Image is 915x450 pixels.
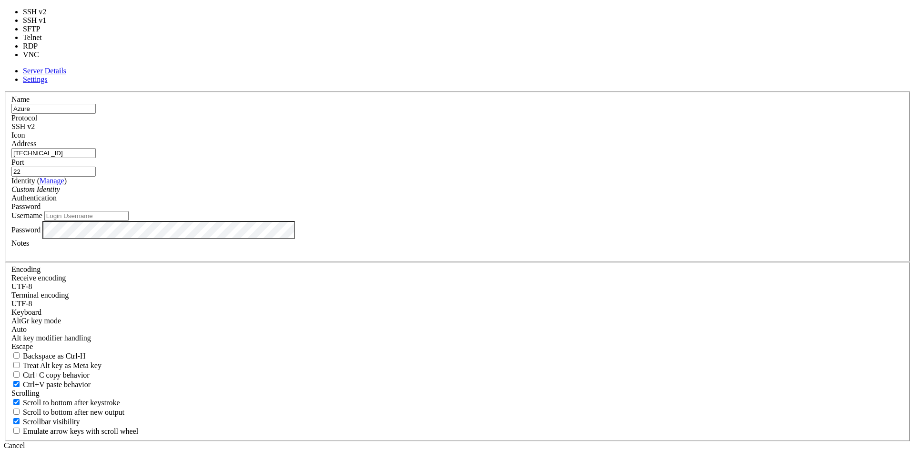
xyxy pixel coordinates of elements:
[11,399,120,407] label: Whether to scroll to the bottom on any keystroke.
[23,380,91,389] span: Ctrl+V paste behavior
[11,265,41,273] label: Encoding
[11,274,66,282] label: Set the expected encoding for data received from the host. If the encodings do not match, visual ...
[40,177,64,185] a: Manage
[11,371,90,379] label: Ctrl-C copies if true, send ^C to host if false. Ctrl-Shift-C sends ^C to host if true, copies if...
[11,95,30,103] label: Name
[11,282,32,290] span: UTF-8
[11,300,904,308] div: UTF-8
[13,362,20,368] input: Treat Alt key as Meta key
[23,50,58,59] li: VNC
[11,131,25,139] label: Icon
[11,408,124,416] label: Scroll to bottom after new output.
[11,194,57,202] label: Authentication
[11,342,904,351] div: Escape
[23,75,48,83] a: Settings
[11,122,35,130] span: SSH v2
[23,8,58,16] li: SSH v2
[11,325,27,333] span: Auto
[23,427,138,435] span: Emulate arrow keys with scroll wheel
[11,148,96,158] input: Host Name or IP
[11,352,86,360] label: If true, the backspace should send BS ('\x08', aka ^H). Otherwise the backspace key should send '...
[11,427,138,435] label: When using the alternative screen buffer, and DECCKM (Application Cursor Keys) is active, mouse w...
[44,211,129,221] input: Login Username
[11,225,41,233] label: Password
[11,342,33,350] span: Escape
[11,158,24,166] label: Port
[23,361,102,370] span: Treat Alt key as Meta key
[11,325,904,334] div: Auto
[13,371,20,378] input: Ctrl+C copy behavior
[11,202,41,210] span: Password
[13,428,20,434] input: Emulate arrow keys with scroll wheel
[23,16,58,25] li: SSH v1
[37,177,67,185] span: ( )
[23,42,58,50] li: RDP
[11,334,91,342] label: Controls how the Alt key is handled. Escape: Send an ESC prefix. 8-Bit: Add 128 to the typed char...
[23,399,120,407] span: Scroll to bottom after keystroke
[13,399,20,405] input: Scroll to bottom after keystroke
[13,418,20,424] input: Scrollbar visibility
[11,389,40,397] label: Scrolling
[11,185,904,194] div: Custom Identity
[11,114,37,122] label: Protocol
[11,361,102,370] label: Whether the Alt key acts as a Meta key or as a distinct Alt key.
[11,282,904,291] div: UTF-8
[11,211,42,220] label: Username
[23,25,58,33] li: SFTP
[11,104,96,114] input: Server Name
[11,202,904,211] div: Password
[23,352,86,360] span: Backspace as Ctrl-H
[11,380,91,389] label: Ctrl+V pastes if true, sends ^V to host if false. Ctrl+Shift+V sends ^V to host if true, pastes i...
[11,418,80,426] label: The vertical scrollbar mode.
[13,409,20,415] input: Scroll to bottom after new output
[23,408,124,416] span: Scroll to bottom after new output
[11,140,36,148] label: Address
[23,33,58,42] li: Telnet
[23,371,90,379] span: Ctrl+C copy behavior
[11,122,904,131] div: SSH v2
[23,67,66,75] a: Server Details
[11,167,96,177] input: Port Number
[23,418,80,426] span: Scrollbar visibility
[11,291,69,299] label: The default terminal encoding. ISO-2022 enables character map translations (like graphics maps). ...
[13,381,20,387] input: Ctrl+V paste behavior
[11,300,32,308] span: UTF-8
[11,239,29,247] label: Notes
[11,317,61,325] label: Set the expected encoding for data received from the host. If the encodings do not match, visual ...
[4,441,911,450] div: Cancel
[13,352,20,359] input: Backspace as Ctrl-H
[11,308,41,316] label: Keyboard
[11,185,60,193] i: Custom Identity
[11,177,67,185] label: Identity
